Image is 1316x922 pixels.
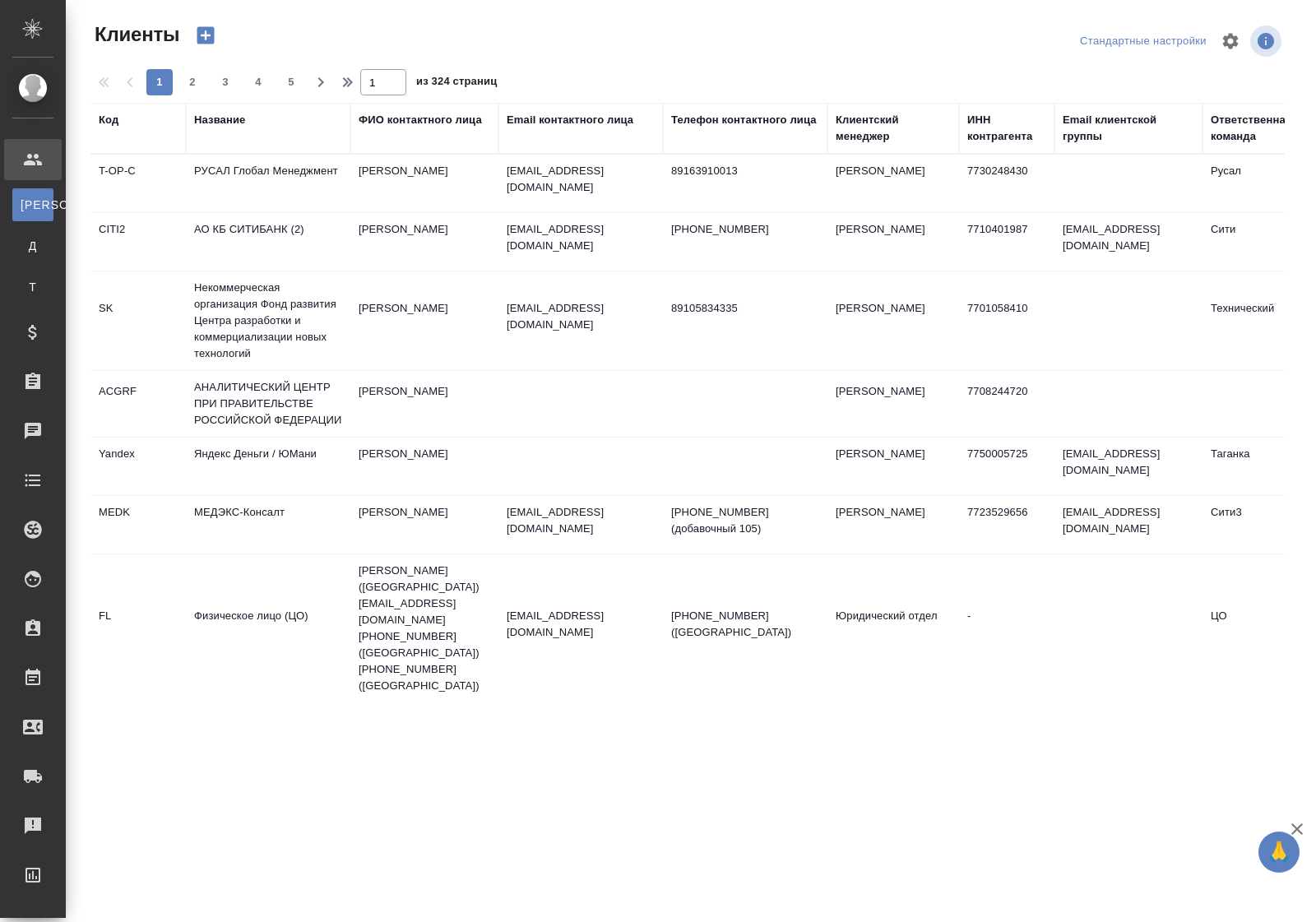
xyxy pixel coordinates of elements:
td: [PERSON_NAME] [350,375,498,433]
button: Создать [186,21,225,49]
td: MEDK [90,496,186,554]
div: ИНН контрагента [967,112,1046,145]
span: [PERSON_NAME] [21,197,45,213]
div: split button [1076,29,1211,54]
span: Настроить таблицу [1211,21,1250,61]
span: Посмотреть информацию [1250,25,1285,57]
td: CITI2 [90,213,186,271]
p: [PHONE_NUMBER] (добавочный 105) [671,504,819,537]
td: АО КБ СИТИБАНК (2) [186,213,350,271]
td: [EMAIL_ADDRESS][DOMAIN_NAME] [1054,496,1202,554]
p: [EMAIL_ADDRESS][DOMAIN_NAME] [507,504,655,537]
td: [PERSON_NAME] ([GEOGRAPHIC_DATA]) [EMAIL_ADDRESS][DOMAIN_NAME] [PHONE_NUMBER] ([GEOGRAPHIC_DATA])... [350,554,498,702]
p: [EMAIL_ADDRESS][DOMAIN_NAME] [507,221,655,254]
td: Некоммерческая организация Фонд развития Центра разработки и коммерциализации новых технологий [186,271,350,370]
td: [PERSON_NAME] [827,213,959,271]
td: ACGRF [90,375,186,433]
td: Яндекс Деньги / ЮМани [186,438,350,495]
div: Email контактного лица [507,112,633,128]
td: Физическое лицо (ЦО) [186,600,350,657]
p: [EMAIL_ADDRESS][DOMAIN_NAME] [507,608,655,641]
td: - [959,600,1054,657]
td: [PERSON_NAME] [827,292,959,350]
button: 🙏 [1258,832,1300,873]
td: 7708244720 [959,375,1054,433]
td: [PERSON_NAME] [350,292,498,350]
button: 3 [212,69,239,95]
td: [PERSON_NAME] [827,375,959,433]
td: FL [90,600,186,657]
span: Клиенты [90,21,179,48]
td: T-OP-C [90,155,186,212]
a: [PERSON_NAME] [12,188,53,221]
td: [PERSON_NAME] [827,496,959,554]
td: [PERSON_NAME] [827,438,959,495]
td: Юридический отдел [827,600,959,657]
div: Телефон контактного лица [671,112,817,128]
div: Код [99,112,118,128]
div: Email клиентской группы [1063,112,1194,145]
span: из 324 страниц [416,72,497,95]
td: 7750005725 [959,438,1054,495]
td: SK [90,292,186,350]
div: Название [194,112,245,128]
div: Клиентский менеджер [836,112,951,145]
p: 89105834335 [671,300,819,317]
a: Т [12,271,53,303]
td: МЕДЭКС-Консалт [186,496,350,554]
a: Д [12,229,53,262]
span: 3 [212,74,239,90]
span: 4 [245,74,271,90]
button: 2 [179,69,206,95]
td: 7723529656 [959,496,1054,554]
td: [PERSON_NAME] [350,213,498,271]
td: 7730248430 [959,155,1054,212]
td: [EMAIL_ADDRESS][DOMAIN_NAME] [1054,438,1202,495]
td: АНАЛИТИЧЕСКИЙ ЦЕНТР ПРИ ПРАВИТЕЛЬСТВЕ РОССИЙСКОЙ ФЕДЕРАЦИИ [186,371,350,437]
p: 89163910013 [671,163,819,179]
p: [EMAIL_ADDRESS][DOMAIN_NAME] [507,163,655,196]
td: [PERSON_NAME] [350,155,498,212]
span: Д [21,238,45,254]
td: РУСАЛ Глобал Менеджмент [186,155,350,212]
p: [EMAIL_ADDRESS][DOMAIN_NAME] [507,300,655,333]
span: 🙏 [1265,835,1293,869]
td: [PERSON_NAME] [827,155,959,212]
td: 7701058410 [959,292,1054,350]
td: [PERSON_NAME] [350,496,498,554]
span: 5 [278,74,304,90]
td: [EMAIL_ADDRESS][DOMAIN_NAME] [1054,213,1202,271]
td: [PERSON_NAME] [350,438,498,495]
div: ФИО контактного лица [359,112,482,128]
button: 5 [278,69,304,95]
button: 4 [245,69,271,95]
p: [PHONE_NUMBER] [671,221,819,238]
span: Т [21,279,45,295]
p: [PHONE_NUMBER] ([GEOGRAPHIC_DATA]) [671,608,819,641]
span: 2 [179,74,206,90]
td: 7710401987 [959,213,1054,271]
td: Yandex [90,438,186,495]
